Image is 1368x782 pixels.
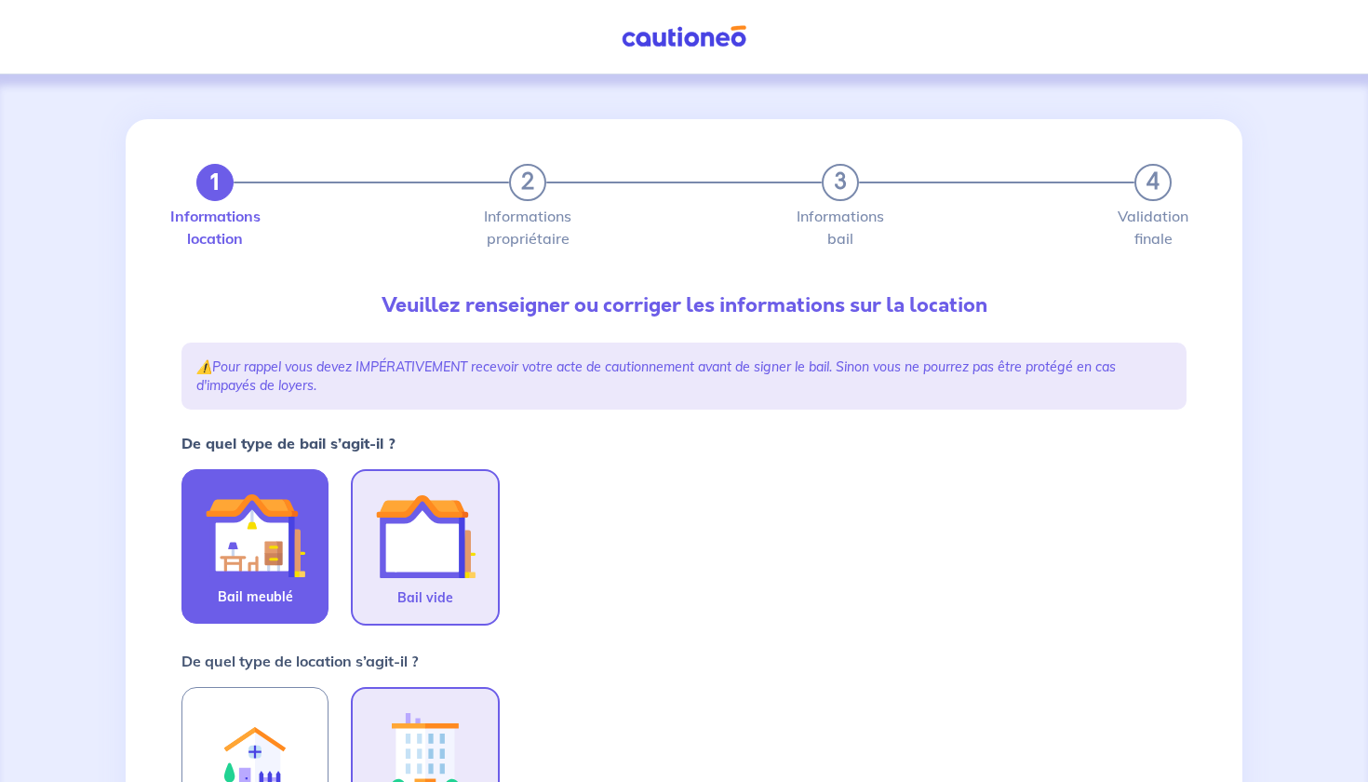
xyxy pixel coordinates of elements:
[205,485,305,586] img: illu_furnished_lease.svg
[614,25,754,48] img: Cautioneo
[181,434,396,452] strong: De quel type de bail s’agit-il ?
[196,209,234,246] label: Informations location
[375,486,476,586] img: illu_empty_lease.svg
[181,650,418,672] p: De quel type de location s’agit-il ?
[1134,209,1172,246] label: Validation finale
[196,357,1172,395] p: ⚠️
[196,164,234,201] button: 1
[181,290,1187,320] p: Veuillez renseigner ou corriger les informations sur la location
[218,586,293,608] span: Bail meublé
[196,358,1116,394] em: Pour rappel vous devez IMPÉRATIVEMENT recevoir votre acte de cautionnement avant de signer le bai...
[397,586,453,609] span: Bail vide
[822,209,859,246] label: Informations bail
[509,209,546,246] label: Informations propriétaire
